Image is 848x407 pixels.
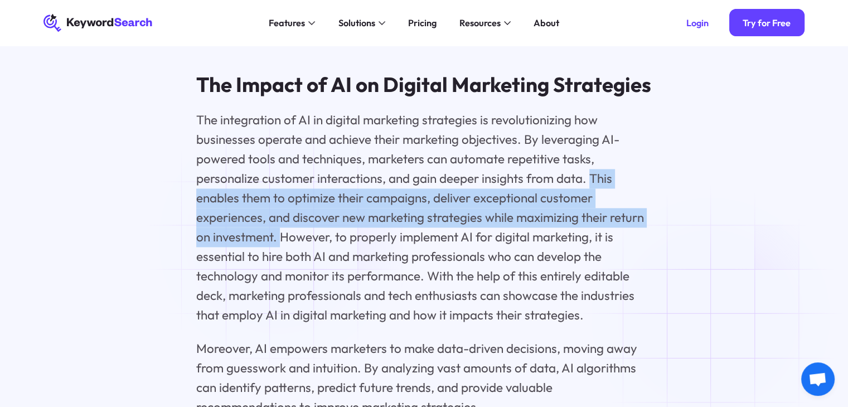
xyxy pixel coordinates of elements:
[196,110,652,326] p: The integration of AI in digital marketing strategies is revolutionizing how businesses operate a...
[269,16,305,30] div: Features
[729,9,805,36] a: Try for Free
[686,17,709,28] div: Login
[534,16,559,30] div: About
[408,16,437,30] div: Pricing
[401,14,443,32] a: Pricing
[459,16,500,30] div: Resources
[672,9,722,36] a: Login
[526,14,566,32] a: About
[743,17,791,28] div: Try for Free
[338,16,375,30] div: Solutions
[801,362,835,396] div: Open chat
[196,72,652,97] h2: The Impact of AI on Digital Marketing Strategies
